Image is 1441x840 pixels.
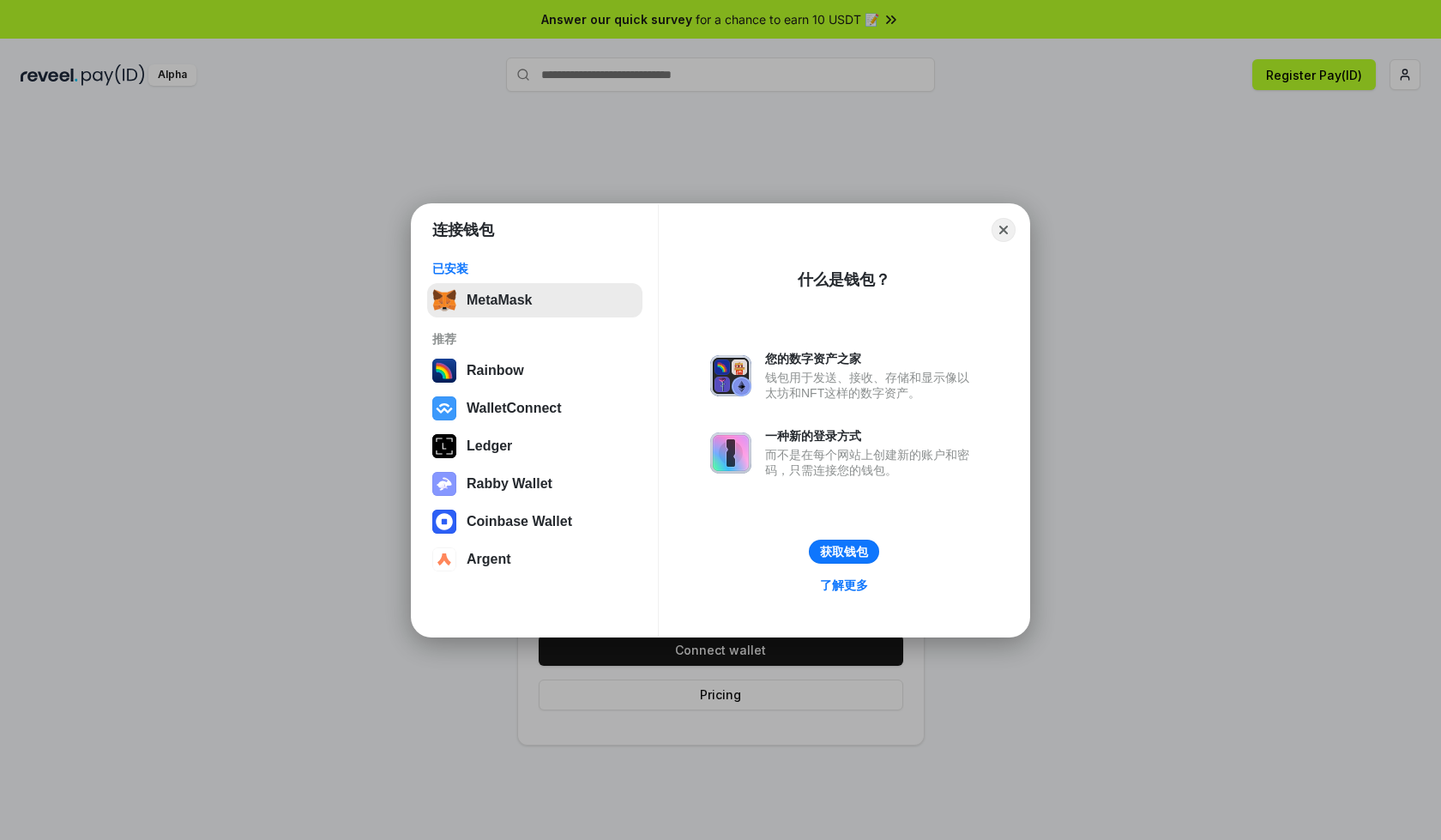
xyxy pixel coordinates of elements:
[467,363,524,378] div: Rainbow
[992,218,1016,242] button: Close
[427,505,642,539] button: Coinbase Wallet
[432,472,456,496] img: svg+xml,%3Csvg%20xmlns%3D%22http%3A%2F%2Fwww.w3.org%2F2000%2Fsvg%22%20fill%3D%22none%22%20viewBox...
[820,544,868,559] div: 获取钱包
[467,514,572,529] div: Coinbase Wallet
[427,429,642,463] button: Ledger
[432,261,637,276] div: 已安装
[765,447,978,478] div: 而不是在每个网站上创建新的账户和密码，只需连接您的钱包。
[467,401,562,416] div: WalletConnect
[765,428,978,444] div: 一种新的登录方式
[820,577,868,593] div: 了解更多
[427,391,642,426] button: WalletConnect
[432,331,637,347] div: 推荐
[765,370,978,401] div: 钱包用于发送、接收、存储和显示像以太坊和NFT这样的数字资产。
[710,355,751,396] img: svg+xml,%3Csvg%20xmlns%3D%22http%3A%2F%2Fwww.w3.org%2F2000%2Fsvg%22%20fill%3D%22none%22%20viewBox...
[809,540,879,564] button: 获取钱包
[810,574,878,596] a: 了解更多
[427,283,642,317] button: MetaMask
[432,434,456,458] img: svg+xml,%3Csvg%20xmlns%3D%22http%3A%2F%2Fwww.w3.org%2F2000%2Fsvg%22%20width%3D%2228%22%20height%3...
[467,293,532,308] div: MetaMask
[427,542,642,577] button: Argent
[798,269,890,290] div: 什么是钱包？
[427,467,642,501] button: Rabby Wallet
[765,351,978,366] div: 您的数字资产之家
[432,510,456,534] img: svg+xml,%3Csvg%20width%3D%2228%22%20height%3D%2228%22%20viewBox%3D%220%200%2028%2028%22%20fill%3D...
[432,288,456,312] img: svg+xml,%3Csvg%20fill%3D%22none%22%20height%3D%2233%22%20viewBox%3D%220%200%2035%2033%22%20width%...
[467,438,512,454] div: Ledger
[432,547,456,571] img: svg+xml,%3Csvg%20width%3D%2228%22%20height%3D%2228%22%20viewBox%3D%220%200%2028%2028%22%20fill%3D...
[467,476,552,492] div: Rabby Wallet
[710,432,751,474] img: svg+xml,%3Csvg%20xmlns%3D%22http%3A%2F%2Fwww.w3.org%2F2000%2Fsvg%22%20fill%3D%22none%22%20viewBox...
[432,220,494,240] h1: 连接钱包
[432,396,456,420] img: svg+xml,%3Csvg%20width%3D%2228%22%20height%3D%2228%22%20viewBox%3D%220%200%2028%2028%22%20fill%3D...
[427,354,642,388] button: Rainbow
[467,552,511,567] div: Argent
[432,359,456,383] img: svg+xml,%3Csvg%20width%3D%22120%22%20height%3D%22120%22%20viewBox%3D%220%200%20120%20120%22%20fil...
